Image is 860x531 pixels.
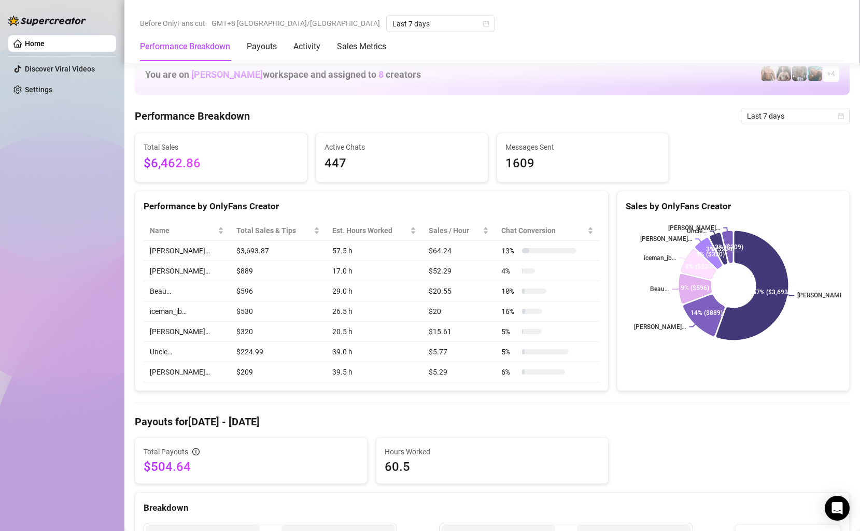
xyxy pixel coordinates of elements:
[25,39,45,48] a: Home
[422,302,496,322] td: $20
[144,302,230,322] td: iceman_jb…
[230,342,326,362] td: $224.99
[192,448,200,455] span: info-circle
[326,261,422,281] td: 17.0 h
[293,40,320,53] div: Activity
[777,66,791,81] img: Marcus
[326,322,422,342] td: 20.5 h
[230,362,326,382] td: $209
[501,285,518,297] span: 10 %
[144,362,230,382] td: [PERSON_NAME]…
[501,326,518,337] span: 5 %
[422,261,496,281] td: $52.29
[626,199,841,213] div: Sales by OnlyFans Creator
[422,322,496,342] td: $15.61
[501,346,518,357] span: 5 %
[640,236,692,243] text: [PERSON_NAME]…
[140,40,230,53] div: Performance Breakdown
[337,40,386,53] div: Sales Metrics
[150,225,216,236] span: Name
[501,306,518,317] span: 16 %
[230,302,326,322] td: $530
[145,69,421,80] h1: You are on workspace and assigned to creators
[797,292,849,299] text: [PERSON_NAME]…
[326,241,422,261] td: 57.5 h
[236,225,312,236] span: Total Sales & Tips
[422,241,496,261] td: $64.24
[8,16,86,26] img: logo-BBDzfeDw.svg
[422,281,496,302] td: $20.55
[144,446,188,457] span: Total Payouts
[483,21,489,27] span: calendar
[144,342,230,362] td: Uncle…
[668,224,720,232] text: [PERSON_NAME]…
[326,302,422,322] td: 26.5 h
[827,68,835,79] span: + 4
[140,16,205,31] span: Before OnlyFans cut
[501,225,585,236] span: Chat Conversion
[144,221,230,241] th: Name
[144,261,230,281] td: [PERSON_NAME]…
[644,254,676,262] text: iceman_jb…
[230,261,326,281] td: $889
[25,85,52,94] a: Settings
[135,109,250,123] h4: Performance Breakdown
[687,227,707,235] text: Uncle…
[230,241,326,261] td: $3,693.87
[326,281,422,302] td: 29.0 h
[422,221,496,241] th: Sales / Hour
[144,154,299,174] span: $6,462.86
[144,141,299,153] span: Total Sales
[392,16,489,32] span: Last 7 days
[326,342,422,362] td: 39.0 h
[429,225,481,236] span: Sales / Hour
[25,65,95,73] a: Discover Viral Videos
[501,265,518,277] span: 4 %
[634,323,686,331] text: [PERSON_NAME]…
[808,66,822,81] img: Jake
[144,458,359,475] span: $504.64
[825,496,850,521] div: Open Intercom Messenger
[326,362,422,382] td: 39.5 h
[650,285,669,293] text: Beau…
[747,108,843,124] span: Last 7 days
[501,245,518,256] span: 13 %
[505,141,660,153] span: Messages Sent
[505,154,660,174] span: 1609
[212,16,380,31] span: GMT+8 [GEOGRAPHIC_DATA]/[GEOGRAPHIC_DATA]
[230,322,326,342] td: $320
[332,225,408,236] div: Est. Hours Worked
[501,366,518,378] span: 6 %
[144,322,230,342] td: [PERSON_NAME]…
[325,154,480,174] span: 447
[144,199,600,213] div: Performance by OnlyFans Creator
[144,241,230,261] td: [PERSON_NAME]…
[325,141,480,153] span: Active Chats
[191,69,263,80] span: [PERSON_NAME]
[422,342,496,362] td: $5.77
[144,501,841,515] div: Breakdown
[761,66,776,81] img: David
[230,281,326,302] td: $596
[385,458,600,475] span: 60.5
[792,66,807,81] img: iceman_jb
[422,362,496,382] td: $5.29
[144,281,230,302] td: Beau…
[495,221,600,241] th: Chat Conversion
[135,414,850,429] h4: Payouts for [DATE] - [DATE]
[247,40,277,53] div: Payouts
[385,446,600,457] span: Hours Worked
[378,69,384,80] span: 8
[230,221,326,241] th: Total Sales & Tips
[838,113,844,119] span: calendar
